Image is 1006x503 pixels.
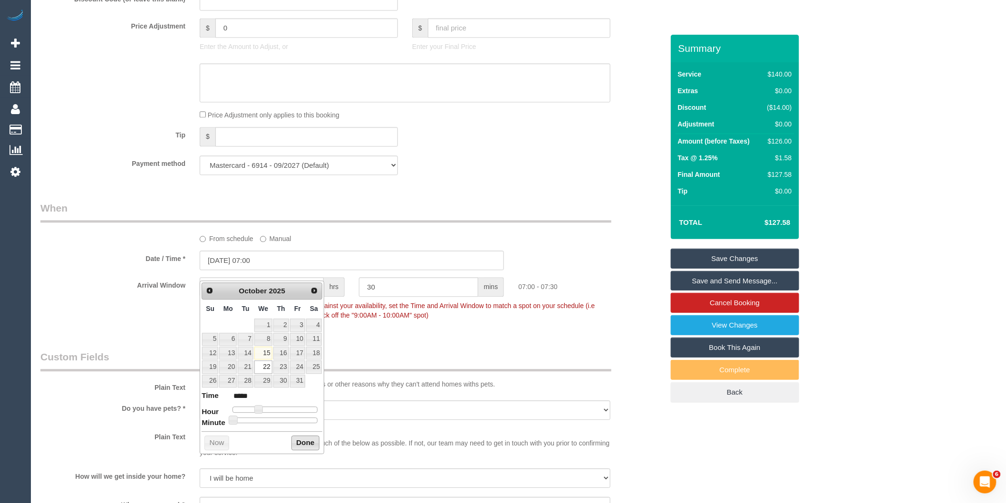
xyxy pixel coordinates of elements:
[671,293,799,313] a: Cancel Booking
[671,315,799,335] a: View Changes
[306,319,322,331] a: 4
[678,186,688,196] label: Tip
[679,218,703,226] strong: Total
[33,379,193,392] label: Plain Text
[764,119,792,129] div: $0.00
[33,127,193,140] label: Tip
[273,319,289,331] a: 2
[324,277,345,297] span: hrs
[764,103,792,112] div: ($14.00)
[291,435,319,451] button: Done
[242,305,250,312] span: Tuesday
[238,360,253,373] a: 21
[308,284,321,297] a: Next
[290,333,305,346] a: 10
[202,406,219,418] dt: Hour
[200,251,504,270] input: DD/MM/YYYY HH:MM
[310,287,318,294] span: Next
[260,231,291,243] label: Manual
[40,201,611,222] legend: When
[412,42,610,51] p: Enter your Final Price
[200,42,398,51] p: Enter the Amount to Adjust, or
[254,375,272,387] a: 29
[306,333,322,346] a: 11
[511,277,670,291] div: 07:00 - 07:30
[202,347,218,359] a: 12
[678,119,715,129] label: Adjustment
[200,302,595,319] span: To make this booking count against your availability, set the Time and Arrival Window to match a ...
[678,86,698,96] label: Extras
[203,284,216,297] a: Prev
[678,153,718,163] label: Tax @ 1.25%
[33,18,193,31] label: Price Adjustment
[764,170,792,179] div: $127.58
[671,338,799,358] a: Book This Again
[202,333,218,346] a: 5
[290,375,305,387] a: 31
[219,347,237,359] a: 13
[202,390,219,402] dt: Time
[273,360,289,373] a: 23
[259,305,269,312] span: Wednesday
[202,360,218,373] a: 19
[238,347,253,359] a: 14
[200,236,206,242] input: From schedule
[678,170,720,179] label: Final Amount
[200,379,610,389] p: Some of our cleaning teams have allergies or other reasons why they can't attend homes withs pets.
[202,375,218,387] a: 26
[204,435,229,451] button: Now
[219,333,237,346] a: 6
[764,186,792,196] div: $0.00
[273,375,289,387] a: 30
[6,10,25,23] img: Automaid Logo
[678,43,794,54] h3: Summary
[254,319,272,331] a: 1
[764,136,792,146] div: $126.00
[273,333,289,346] a: 9
[33,155,193,168] label: Payment method
[412,18,428,38] span: $
[290,347,305,359] a: 17
[33,277,193,290] label: Arrival Window
[290,319,305,331] a: 3
[290,360,305,373] a: 24
[273,347,289,359] a: 16
[678,136,750,146] label: Amount (before Taxes)
[306,360,322,373] a: 25
[764,86,792,96] div: $0.00
[671,249,799,269] a: Save Changes
[200,127,215,146] span: $
[40,350,611,371] legend: Custom Fields
[306,347,322,359] a: 18
[219,375,237,387] a: 27
[223,305,233,312] span: Monday
[269,287,285,295] span: 2025
[238,375,253,387] a: 28
[33,251,193,263] label: Date / Time *
[671,271,799,291] a: Save and Send Message...
[974,471,996,493] iframe: Intercom live chat
[254,360,272,373] a: 22
[310,305,318,312] span: Saturday
[206,305,214,312] span: Sunday
[33,468,193,481] label: How will we get inside your home?
[764,153,792,163] div: $1.58
[993,471,1001,478] span: 6
[428,18,610,38] input: final price
[671,382,799,402] a: Back
[238,333,253,346] a: 7
[33,400,193,413] label: Do you have pets? *
[254,333,272,346] a: 8
[206,287,213,294] span: Prev
[219,360,237,373] a: 20
[294,305,301,312] span: Friday
[202,417,225,429] dt: Minute
[239,287,267,295] span: October
[736,219,790,227] h4: $127.58
[208,111,339,119] span: Price Adjustment only applies to this booking
[260,236,266,242] input: Manual
[254,347,272,359] a: 15
[678,69,702,79] label: Service
[200,429,610,457] p: If you have time, please let us know as much of the below as possible. If not, our team may need ...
